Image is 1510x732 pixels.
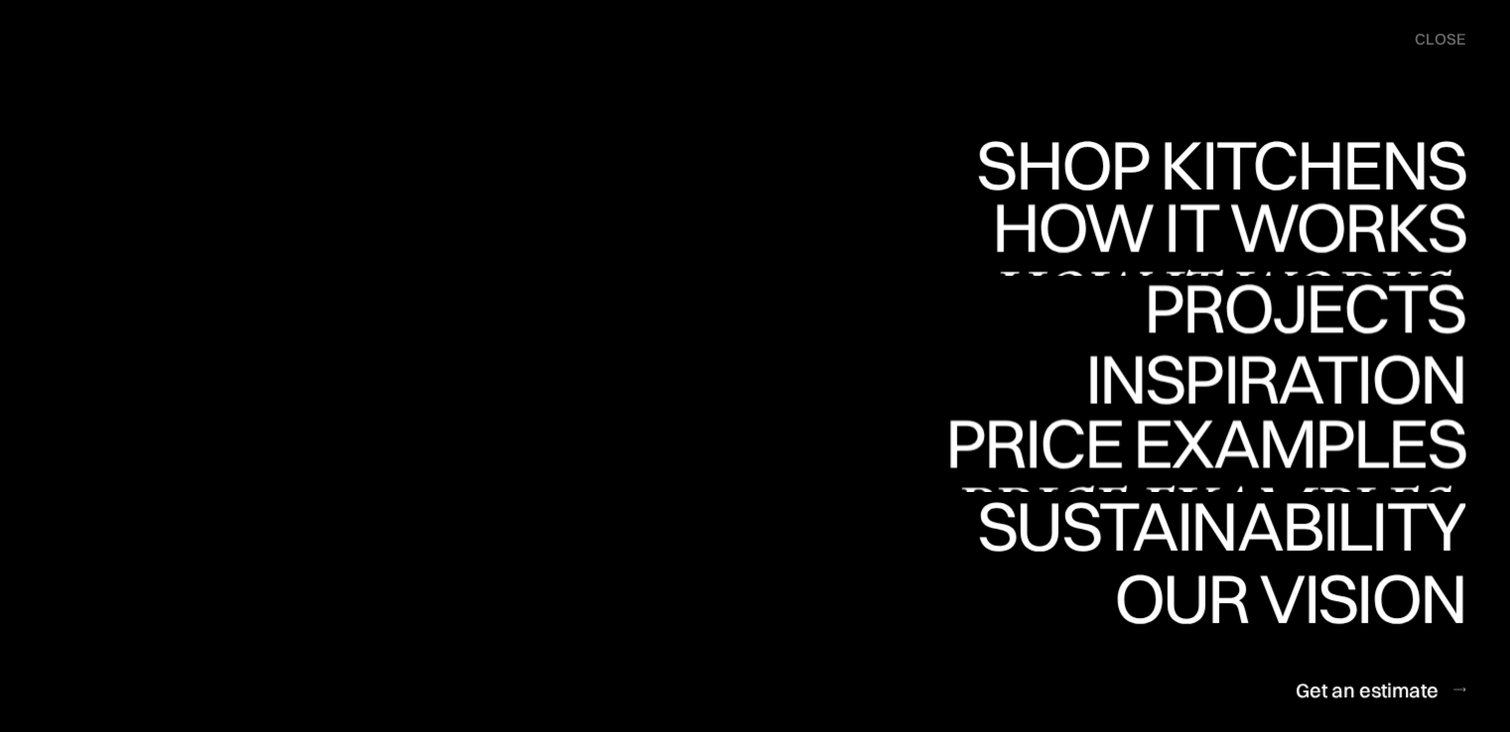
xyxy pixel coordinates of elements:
div: Sustainability [960,491,1465,560]
div: Projects [1144,273,1465,342]
a: How it worksHow it works [987,202,1465,275]
a: Shop KitchensShop Kitchens [966,130,1465,202]
div: Price examples [945,409,1465,478]
div: Our vision [1097,563,1465,633]
div: Projects [1144,342,1465,412]
div: How it works [987,262,1465,331]
div: Inspiration [1057,344,1465,414]
a: SustainabilitySustainability [960,491,1465,563]
div: Inspiration [1057,414,1465,483]
div: How it works [987,192,1465,262]
div: Get an estimate [1296,676,1439,703]
a: Our visionOur vision [1097,563,1465,636]
a: Price examplesPrice examples [945,419,1465,491]
a: Get an estimate [1296,666,1465,714]
div: close [1415,29,1465,51]
div: menu [1395,20,1465,60]
div: Shop Kitchens [966,199,1465,269]
div: Sustainability [960,560,1465,630]
div: Shop Kitchens [966,130,1465,199]
a: InspirationInspiration [1057,346,1465,419]
div: Price examples [945,478,1465,548]
div: Our vision [1097,633,1465,702]
a: ProjectsProjects [1144,275,1465,347]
